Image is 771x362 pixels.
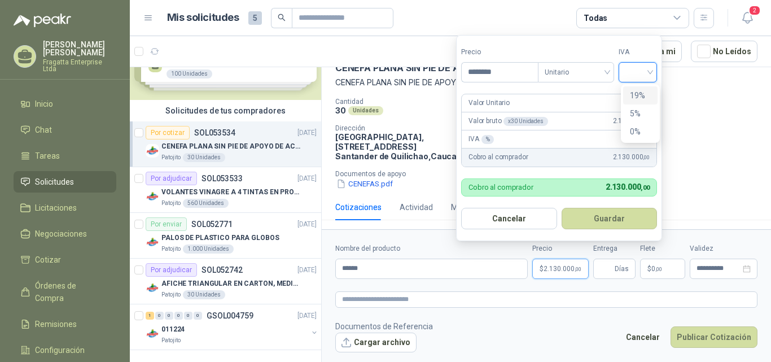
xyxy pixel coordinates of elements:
span: 0 [651,265,662,272]
a: Inicio [14,93,116,115]
button: Cancelar [461,208,557,229]
p: [GEOGRAPHIC_DATA], [STREET_ADDRESS] Santander de Quilichao , Cauca [335,132,459,161]
p: Fragatta Enterprise Ltda [43,59,116,72]
button: Guardar [562,208,658,229]
span: Solicitudes [35,176,74,188]
span: Órdenes de Compra [35,280,106,304]
p: SOL052771 [191,220,233,228]
div: 0 [184,312,192,320]
p: Documentos de Referencia [335,320,433,333]
span: ,00 [643,154,650,160]
a: Por cotizarSOL053534[DATE] Company LogoCENEFA PLANA SIN PIE DE APOYO DE ACUERDO A LA IMAGEN ADJUN... [130,121,321,167]
p: Dirección [335,124,459,132]
a: Configuración [14,339,116,361]
p: Valor Unitario [468,98,510,108]
div: 0 [174,312,183,320]
p: SOL052742 [201,266,243,274]
span: ,00 [641,184,650,191]
p: [DATE] [297,311,317,321]
p: Patojito [161,199,181,208]
label: IVA [619,47,657,58]
img: Company Logo [146,281,159,295]
img: Company Logo [146,235,159,249]
div: 1.000 Unidades [183,245,234,254]
span: Tareas [35,150,60,162]
p: GSOL004759 [207,312,253,320]
span: Licitaciones [35,202,77,214]
a: 1 0 0 0 0 0 GSOL004759[DATE] Company Logo011224Patojito [146,309,319,345]
div: Actividad [400,201,433,213]
button: Cancelar [620,326,666,348]
p: Patojito [161,153,181,162]
img: Company Logo [146,327,159,341]
label: Precio [461,47,538,58]
span: search [278,14,286,21]
div: 5% [623,104,658,123]
p: VOLANTES VINAGRE A 4 TINTAS EN PROPALCOTE VER ARCHIVO ADJUNTO [161,187,302,198]
span: 2 [748,5,761,16]
span: Días [615,259,629,278]
div: Mensajes [451,201,485,213]
div: Todas [584,12,607,24]
p: IVA [468,134,494,145]
a: Chat [14,119,116,141]
div: 0% [623,123,658,141]
span: 2.130.000 [613,152,650,163]
div: Por enviar [146,217,187,231]
label: Flete [640,243,685,254]
p: Documentos de apoyo [335,170,766,178]
p: 30 [335,106,346,115]
div: 560 Unidades [183,199,229,208]
div: Por adjudicar [146,263,197,277]
span: 2.130.000 [613,116,650,127]
h1: Mis solicitudes [167,10,239,26]
p: Patojito [161,336,181,345]
p: Cantidad [335,98,483,106]
button: CENEFAS.pdf [335,178,394,190]
span: Inicio [35,98,53,110]
div: 1 [146,312,154,320]
p: Valor bruto [468,116,548,127]
img: Logo peakr [14,14,71,27]
div: 30 Unidades [183,153,225,162]
p: $ 0,00 [640,259,685,279]
label: Entrega [593,243,636,254]
div: Por adjudicar [146,172,197,185]
label: Nombre del producto [335,243,528,254]
a: Por enviarSOL052771[DATE] Company LogoPALOS DE PLASTICO PARA GLOBOSPatojito1.000 Unidades [130,213,321,259]
a: Cotizar [14,249,116,271]
p: Cobro al comprador [468,152,528,163]
p: Cobro al comprador [468,184,533,191]
span: Unitario [545,64,607,81]
div: x 30 Unidades [503,117,547,126]
p: PALOS DE PLASTICO PARA GLOBOS [161,233,279,243]
p: CENEFA PLANA SIN PIE DE APOYO DE ACUERDO A LA IMAGEN ADJUNTA [335,76,757,89]
div: % [481,135,494,144]
p: Patojito [161,245,181,254]
div: Unidades [348,106,383,115]
a: Negociaciones [14,223,116,245]
p: Patojito [161,290,181,299]
div: 30 Unidades [183,290,225,299]
div: 0 [194,312,202,320]
p: SOL053533 [201,175,243,182]
a: Remisiones [14,313,116,335]
div: 0% [630,125,651,138]
span: Configuración [35,344,85,356]
span: ,00 [655,266,662,272]
span: ,00 [575,266,581,272]
div: Por cotizar [146,126,190,139]
a: Solicitudes [14,171,116,193]
button: 2 [737,8,757,28]
span: Remisiones [35,318,77,330]
div: 19% [623,86,658,104]
span: 2.130.000 [544,265,581,272]
a: Por adjudicarSOL052742[DATE] Company LogoAFICHE TRIANGULAR EN CARTON, MEDIDAS 30 CM X 45 CMPatoji... [130,259,321,304]
p: CENEFA PLANA SIN PIE DE APOYO DE ACUERDO A LA IMAGEN ADJUNTA [161,141,302,152]
div: Cotizaciones [335,201,382,213]
p: [DATE] [297,219,317,230]
div: 5% [630,107,651,120]
span: Negociaciones [35,228,87,240]
a: Órdenes de Compra [14,275,116,309]
label: Precio [532,243,589,254]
